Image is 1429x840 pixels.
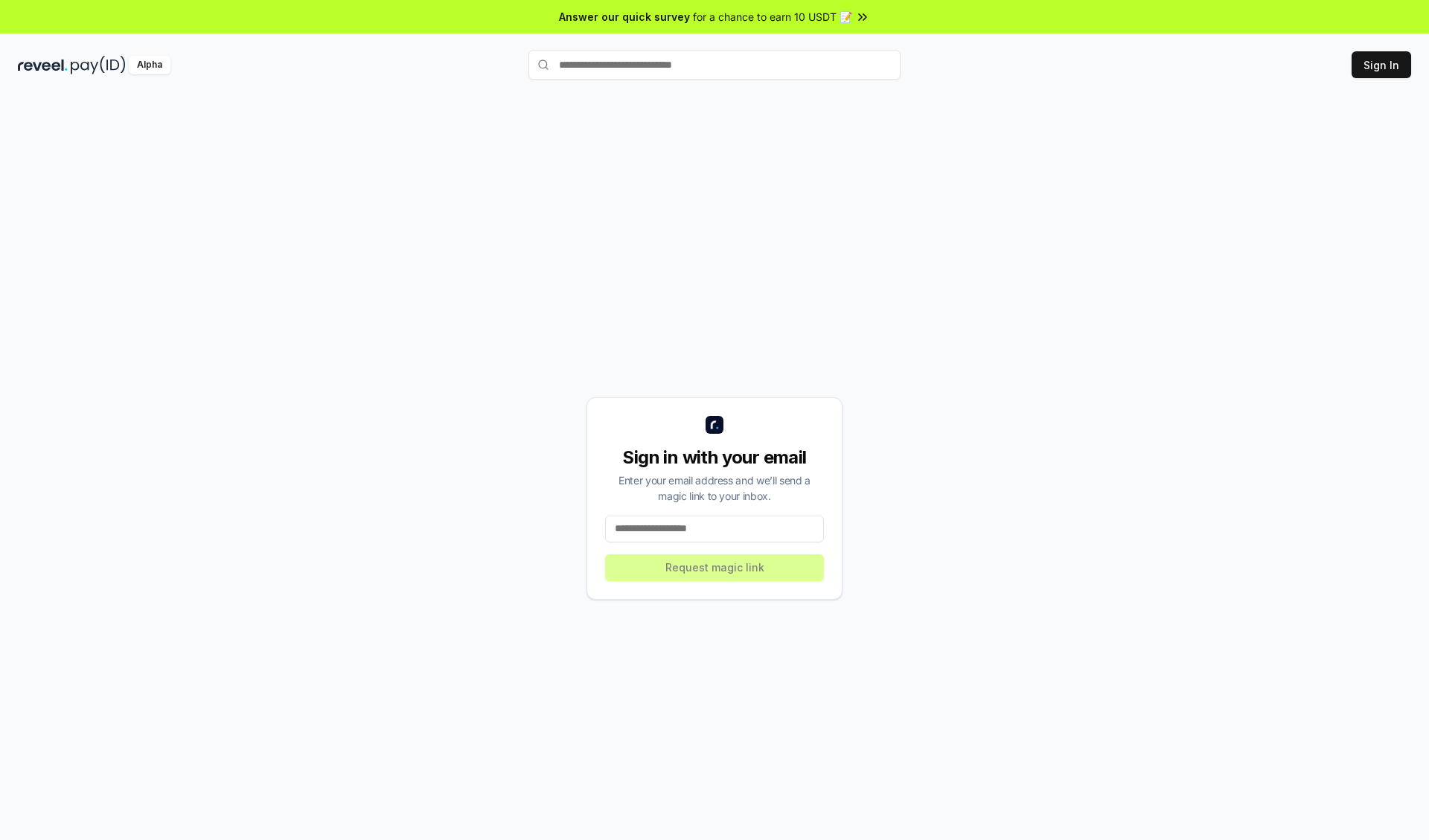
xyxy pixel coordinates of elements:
span: Answer our quick survey [559,9,690,25]
div: Alpha [129,56,170,74]
button: Sign In [1352,51,1411,78]
span: for a chance to earn 10 USDT 📝 [693,9,852,25]
img: reveel_dark [18,56,68,74]
div: Enter your email address and we’ll send a magic link to your inbox. [605,472,824,504]
img: pay_id [71,56,126,74]
img: logo_small [706,416,723,434]
div: Sign in with your email [605,446,824,469]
